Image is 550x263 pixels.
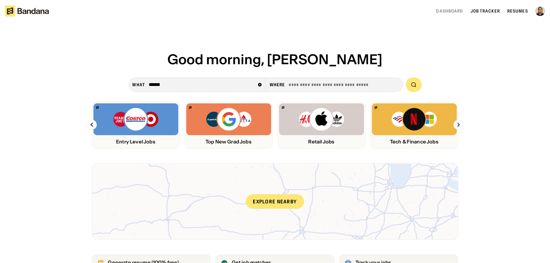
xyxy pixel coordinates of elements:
[113,107,159,131] img: Trader Joe’s, Costco, Target logos
[298,107,345,131] img: H&M, Apply, Adidas logos
[246,194,304,209] div: Explore nearby
[168,51,383,68] span: Good morning, [PERSON_NAME]
[279,139,364,145] div: Retail Jobs
[278,102,366,149] a: Bandana logoH&M, Apply, Adidas logosRetail Jobs
[282,106,284,109] img: Bandana logo
[436,8,463,14] a: Dashboard
[189,106,191,109] img: Bandana logo
[133,82,145,87] div: what
[92,164,458,239] a: Explore nearby
[372,139,457,145] div: Tech & Finance Jobs
[391,107,437,131] img: Bank of America, Netflix, Microsoft logos
[186,139,271,145] div: Top New Grad Jobs
[453,120,463,130] img: Right Arrow
[375,106,377,109] img: Bandana logo
[5,6,49,17] img: Bandana logotype
[185,102,273,149] a: Bandana logoCapital One, Google, Delta logosTop New Grad Jobs
[535,6,545,16] img: Profile photo
[370,102,458,149] a: Bandana logoBank of America, Netflix, Microsoft logosTech & Finance Jobs
[270,82,285,87] div: Where
[206,107,252,131] img: Capital One, Google, Delta logos
[96,106,99,109] img: Bandana logo
[87,120,97,130] img: Left Arrow
[471,8,500,14] a: Job Tracker
[507,8,528,14] a: Resumes
[92,102,180,149] a: Bandana logoTrader Joe’s, Costco, Target logosEntry Level Jobs
[93,139,178,145] div: Entry Level Jobs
